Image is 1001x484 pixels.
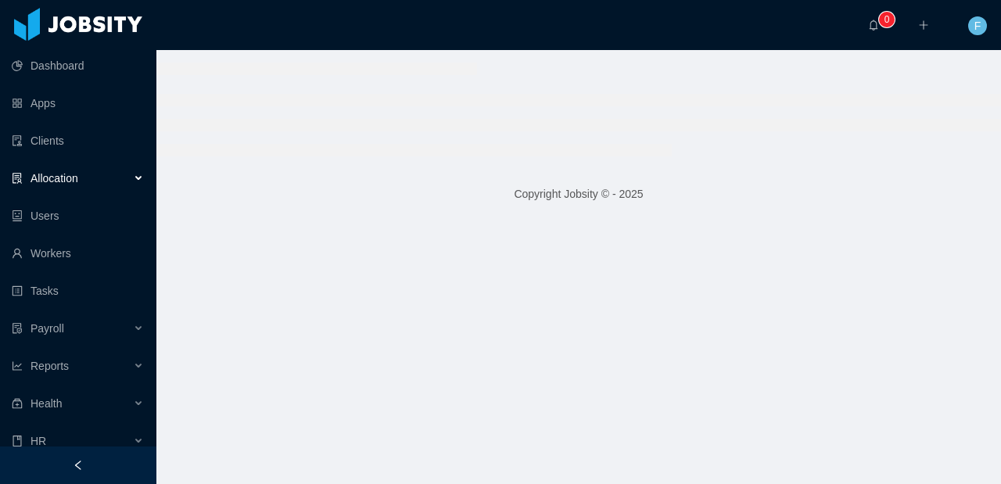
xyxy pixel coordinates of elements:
[12,398,23,409] i: icon: medicine-box
[12,238,144,269] a: icon: userWorkers
[30,435,46,447] span: HR
[30,360,69,372] span: Reports
[30,397,62,410] span: Health
[974,16,981,35] span: F
[156,167,1001,221] footer: Copyright Jobsity © - 2025
[12,125,144,156] a: icon: auditClients
[918,20,929,30] i: icon: plus
[879,12,895,27] sup: 0
[12,173,23,184] i: icon: solution
[30,172,78,185] span: Allocation
[30,322,64,335] span: Payroll
[12,200,144,231] a: icon: robotUsers
[12,436,23,446] i: icon: book
[868,20,879,30] i: icon: bell
[12,275,144,307] a: icon: profileTasks
[12,360,23,371] i: icon: line-chart
[12,50,144,81] a: icon: pie-chartDashboard
[12,88,144,119] a: icon: appstoreApps
[12,323,23,334] i: icon: file-protect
